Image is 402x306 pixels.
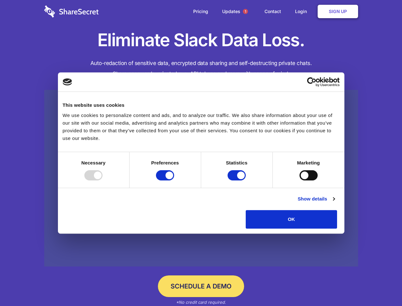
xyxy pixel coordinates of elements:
img: logo-wordmark-white-trans-d4663122ce5f474addd5e946df7df03e33cb6a1c49d2221995e7729f52c070b2.svg [44,5,99,18]
strong: Statistics [226,160,248,165]
strong: Necessary [81,160,106,165]
strong: Marketing [297,160,320,165]
a: Sign Up [318,5,358,18]
a: Login [289,2,316,21]
img: logo [63,78,72,85]
div: We use cookies to personalize content and ads, and to analyze our traffic. We also share informat... [63,112,340,142]
h4: Auto-redaction of sensitive data, encrypted data sharing and self-destructing private chats. Shar... [44,58,358,79]
button: OK [246,210,337,229]
a: Usercentrics Cookiebot - opens in a new window [284,77,340,87]
strong: Preferences [151,160,179,165]
span: 1 [243,9,248,14]
a: Contact [258,2,287,21]
em: *No credit card required. [176,300,226,305]
a: Show details [298,195,335,203]
a: Wistia video thumbnail [44,90,358,267]
a: Schedule a Demo [158,275,244,297]
h1: Eliminate Slack Data Loss. [44,29,358,52]
div: This website uses cookies [63,101,340,109]
a: Pricing [187,2,215,21]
